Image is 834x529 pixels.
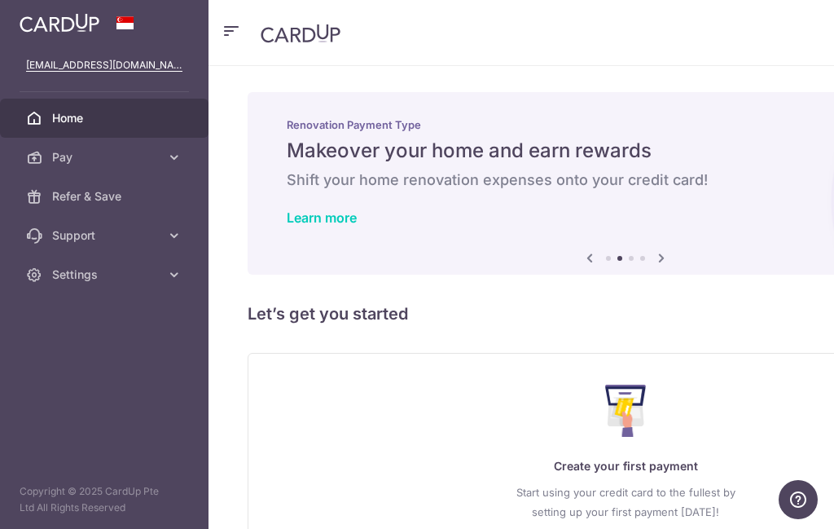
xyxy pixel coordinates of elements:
[52,188,160,205] span: Refer & Save
[52,267,160,283] span: Settings
[20,13,99,33] img: CardUp
[779,480,818,521] iframe: Opens a widget where you can find more information
[52,227,160,244] span: Support
[261,24,340,43] img: CardUp
[605,385,647,437] img: Make Payment
[287,209,357,226] a: Learn more
[52,110,160,126] span: Home
[26,59,191,72] chrome_annotation: [EMAIL_ADDRESS][DOMAIN_NAME]
[52,149,160,165] span: Pay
